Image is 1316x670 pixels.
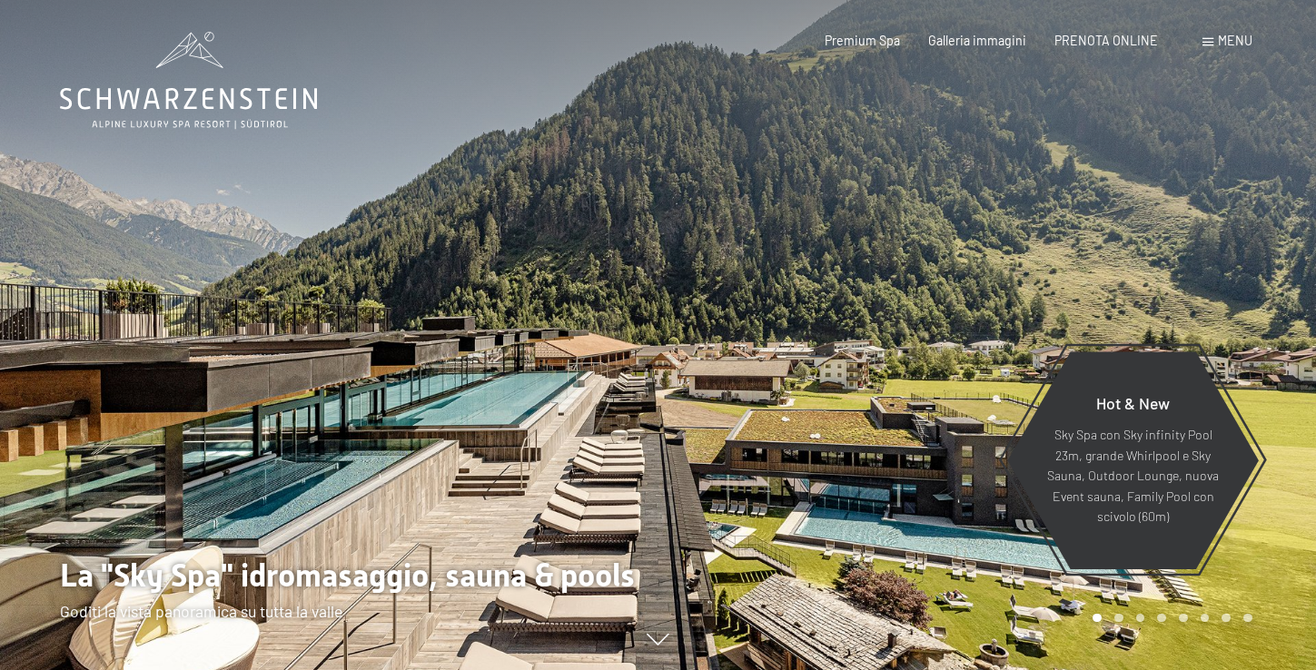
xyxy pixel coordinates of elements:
div: Carousel Page 3 [1136,614,1145,623]
div: Carousel Pagination [1086,614,1252,623]
div: Carousel Page 5 [1179,614,1188,623]
div: Carousel Page 7 [1222,614,1231,623]
div: Carousel Page 1 (Current Slide) [1093,614,1102,623]
a: Hot & New Sky Spa con Sky infinity Pool 23m, grande Whirlpool e Sky Sauna, Outdoor Lounge, nuova ... [1006,350,1260,570]
div: Carousel Page 6 [1201,614,1210,623]
a: Galleria immagini [928,33,1026,48]
span: Hot & New [1096,393,1170,413]
div: Carousel Page 8 [1243,614,1252,623]
div: Carousel Page 2 [1114,614,1123,623]
span: Menu [1218,33,1252,48]
p: Sky Spa con Sky infinity Pool 23m, grande Whirlpool e Sky Sauna, Outdoor Lounge, nuova Event saun... [1046,425,1220,527]
a: Premium Spa [825,33,900,48]
div: Carousel Page 4 [1157,614,1166,623]
a: PRENOTA ONLINE [1054,33,1158,48]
